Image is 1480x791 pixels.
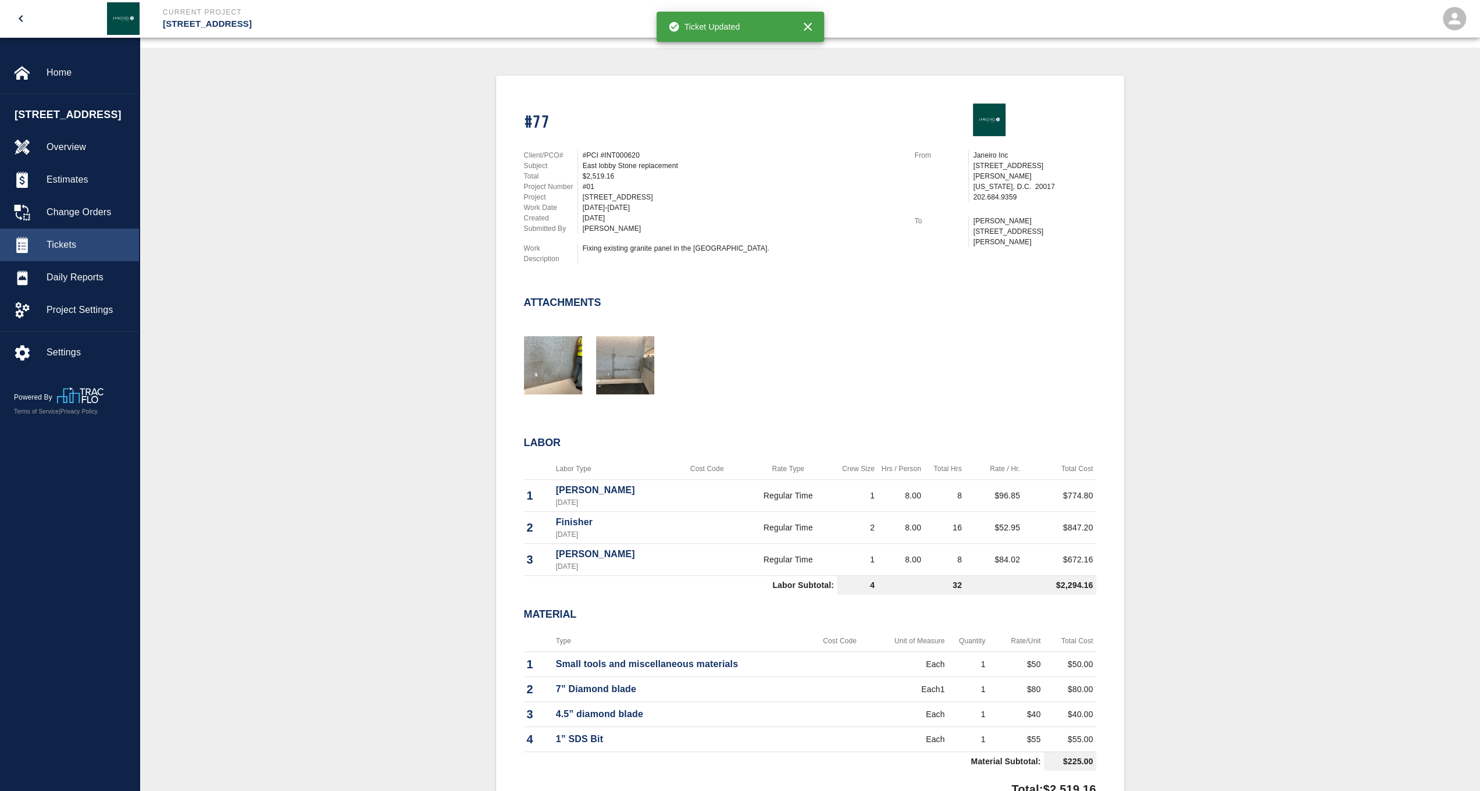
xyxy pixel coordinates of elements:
[1023,458,1096,480] th: Total Cost
[871,701,947,726] td: Each
[583,223,901,234] div: [PERSON_NAME]
[14,392,57,402] p: Powered By
[988,630,1043,652] th: Rate/Unit
[527,551,550,568] p: 3
[871,651,947,676] td: Each
[47,140,130,154] span: Overview
[1422,735,1480,791] iframe: Chat Widget
[878,512,924,544] td: 8.00
[1044,701,1096,726] td: $40.00
[1023,480,1096,512] td: $774.80
[878,458,924,480] th: Hrs / Person
[973,226,1096,247] p: [STREET_ADDRESS][PERSON_NAME]
[947,676,988,701] td: 1
[973,192,1096,202] p: 202.684.9359
[924,458,965,480] th: Total Hrs
[524,243,577,264] p: Work Description
[47,205,130,219] span: Change Orders
[988,701,1043,726] td: $40
[668,16,740,37] div: Ticket Updated
[524,181,577,192] p: Project Number
[924,512,965,544] td: 16
[837,544,878,576] td: 1
[965,512,1023,544] td: $52.95
[739,458,836,480] th: Rate Type
[524,202,577,213] p: Work Date
[57,387,104,403] img: TracFlo
[583,192,901,202] div: [STREET_ADDRESS]
[1023,512,1096,544] td: $847.20
[524,576,837,595] td: Labor Subtotal:
[837,458,878,480] th: Crew Size
[915,216,968,226] p: To
[947,630,988,652] th: Quantity
[524,297,601,309] h2: Attachments
[583,202,901,213] div: [DATE]-[DATE]
[837,576,878,595] td: 4
[871,676,947,701] td: Each1
[1044,676,1096,701] td: $80.00
[527,680,550,698] p: 2
[739,512,836,544] td: Regular Time
[973,216,1096,226] p: [PERSON_NAME]
[739,544,836,576] td: Regular Time
[556,732,805,746] p: 1” SDS Bit
[583,161,901,171] div: East lobby Stone replacement
[739,480,836,512] td: Regular Time
[871,630,947,652] th: Unit of Measure
[973,150,1096,161] p: Janeiro Inc
[527,706,550,723] p: 3
[47,270,130,284] span: Daily Reports
[556,483,672,497] p: [PERSON_NAME]
[527,519,550,536] p: 2
[556,682,805,696] p: 7” Diamond blade
[988,651,1043,676] td: $50
[524,113,901,133] h1: #77
[556,657,805,671] p: Small tools and miscellaneous materials
[553,630,808,652] th: Type
[837,480,878,512] td: 1
[524,223,577,234] p: Submitted By
[163,7,803,17] p: Current Project
[524,150,577,161] p: Client/PCO#
[14,408,59,415] a: Terms of Service
[47,173,130,187] span: Estimates
[524,192,577,202] p: Project
[7,5,35,33] button: open drawer
[965,480,1023,512] td: $96.85
[583,171,901,181] div: $2,519.16
[973,161,1096,192] p: [STREET_ADDRESS][PERSON_NAME] [US_STATE], D.C. 20017
[524,213,577,223] p: Created
[524,171,577,181] p: Total
[527,655,550,673] p: 1
[583,243,901,254] div: Fixing existing granite panel in the [GEOGRAPHIC_DATA].
[556,561,672,572] p: [DATE]
[556,497,672,508] p: [DATE]
[1044,751,1096,771] td: $225.00
[871,726,947,751] td: Each
[988,726,1043,751] td: $55
[1044,726,1096,751] td: $55.00
[965,576,1096,595] td: $2,294.16
[583,181,901,192] div: #01
[15,107,133,123] span: [STREET_ADDRESS]
[60,408,98,415] a: Privacy Policy
[1023,544,1096,576] td: $672.16
[947,726,988,751] td: 1
[947,651,988,676] td: 1
[524,336,582,394] img: thumbnail
[924,480,965,512] td: 8
[965,544,1023,576] td: $84.02
[527,731,550,748] p: 4
[556,529,672,540] p: [DATE]
[1044,630,1096,652] th: Total Cost
[915,150,968,161] p: From
[524,437,1096,450] h2: Labor
[556,707,805,721] p: 4.5” diamond blade
[878,544,924,576] td: 8.00
[924,544,965,576] td: 8
[973,104,1005,136] img: Janeiro Inc
[1044,651,1096,676] td: $50.00
[878,576,965,595] td: 32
